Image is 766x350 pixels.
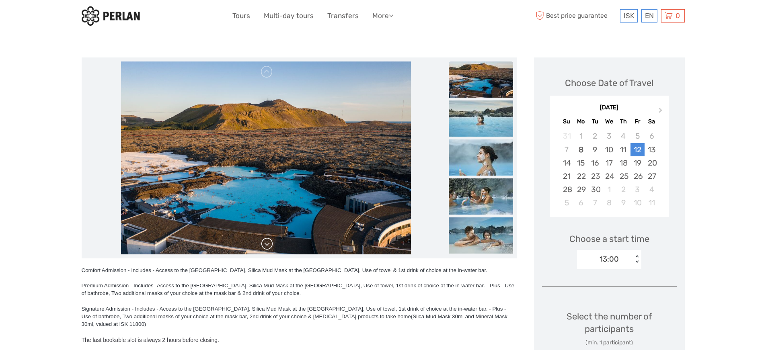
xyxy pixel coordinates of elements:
[560,156,574,170] div: Choose Sunday, September 14th, 2025
[82,266,517,274] div: Comfort Admission - Includes - Access to the [GEOGRAPHIC_DATA], Silica Mud Mask at the [GEOGRAPHI...
[574,143,588,156] div: Choose Monday, September 8th, 2025
[565,77,653,89] div: Choose Date of Travel
[534,9,618,23] span: Best price guarantee
[634,255,641,264] div: < >
[449,139,513,176] img: cfea95f8b5674307828d1ba070f87441_slider_thumbnail.jpg
[645,156,659,170] div: Choose Saturday, September 20th, 2025
[232,10,250,22] a: Tours
[616,183,630,196] div: Choose Thursday, October 2nd, 2025
[630,156,645,170] div: Choose Friday, September 19th, 2025
[569,233,649,245] span: Choose a start time
[574,156,588,170] div: Choose Monday, September 15th, 2025
[560,196,574,209] div: Choose Sunday, October 5th, 2025
[82,6,140,26] img: 288-6a22670a-0f57-43d8-a107-52fbc9b92f2c_logo_small.jpg
[630,129,645,143] div: Not available Friday, September 5th, 2025
[588,156,602,170] div: Choose Tuesday, September 16th, 2025
[616,143,630,156] div: Choose Thursday, September 11th, 2025
[630,183,645,196] div: Choose Friday, October 3rd, 2025
[82,282,515,296] span: Access to the [GEOGRAPHIC_DATA], Silica Mud Mask at the [GEOGRAPHIC_DATA], Use of towel, 1st drin...
[574,116,588,127] div: Mo
[602,156,616,170] div: Choose Wednesday, September 17th, 2025
[92,12,102,22] button: Open LiveChat chat widget
[602,143,616,156] div: Choose Wednesday, September 10th, 2025
[616,170,630,183] div: Choose Thursday, September 25th, 2025
[449,178,513,215] img: 21d7f8df7acd4e60bd67e37f14c46ae9_slider_thumbnail.jpg
[641,9,657,23] div: EN
[82,337,219,343] span: The last bookable slot is always 2 hours before closing.
[574,196,588,209] div: Choose Monday, October 6th, 2025
[588,129,602,143] div: Not available Tuesday, September 2nd, 2025
[630,143,645,156] div: Choose Friday, September 12th, 2025
[560,170,574,183] div: Choose Sunday, September 21st, 2025
[11,14,91,20] p: We're away right now. Please check back later!
[449,61,513,98] img: f216d22835d84a2e8f6058e6c88ba296_slider_thumbnail.jpg
[645,196,659,209] div: Choose Saturday, October 11th, 2025
[616,196,630,209] div: Choose Thursday, October 9th, 2025
[542,339,677,347] div: (min. 1 participant)
[645,116,659,127] div: Sa
[630,170,645,183] div: Choose Friday, September 26th, 2025
[82,282,517,297] div: Premium Admission - Includes -
[645,183,659,196] div: Choose Saturday, October 4th, 2025
[121,61,411,254] img: f216d22835d84a2e8f6058e6c88ba296_main_slider.jpg
[655,106,668,119] button: Next Month
[264,10,314,22] a: Multi-day tours
[630,116,645,127] div: Fr
[602,170,616,183] div: Choose Wednesday, September 24th, 2025
[616,156,630,170] div: Choose Thursday, September 18th, 2025
[449,217,513,254] img: a584201bd44a41599a59fa8aa4457a57_slider_thumbnail.jpg
[550,104,669,112] div: [DATE]
[602,116,616,127] div: We
[624,12,634,20] span: ISK
[600,254,619,264] div: 13:00
[560,143,574,156] div: Not available Sunday, September 7th, 2025
[574,170,588,183] div: Choose Monday, September 22nd, 2025
[616,116,630,127] div: Th
[327,10,359,22] a: Transfers
[588,116,602,127] div: Tu
[645,143,659,156] div: Choose Saturday, September 13th, 2025
[560,183,574,196] div: Choose Sunday, September 28th, 2025
[588,183,602,196] div: Choose Tuesday, September 30th, 2025
[588,170,602,183] div: Choose Tuesday, September 23rd, 2025
[574,183,588,196] div: Choose Monday, September 29th, 2025
[616,129,630,143] div: Not available Thursday, September 4th, 2025
[449,100,513,137] img: 3e0543b7ae9e4dbc80c3cebf98bdb071_slider_thumbnail.jpg
[588,143,602,156] div: Choose Tuesday, September 9th, 2025
[602,196,616,209] div: Choose Wednesday, October 8th, 2025
[560,116,574,127] div: Su
[630,196,645,209] div: Choose Friday, October 10th, 2025
[542,310,677,347] div: Select the number of participants
[645,170,659,183] div: Choose Saturday, September 27th, 2025
[560,129,574,143] div: Not available Sunday, August 31st, 2025
[82,306,158,312] span: Signature Admission - Includes -
[602,129,616,143] div: Not available Wednesday, September 3rd, 2025
[602,183,616,196] div: Choose Wednesday, October 1st, 2025
[645,129,659,143] div: Not available Saturday, September 6th, 2025
[674,12,681,20] span: 0
[588,196,602,209] div: Choose Tuesday, October 7th, 2025
[82,306,507,327] span: Access to the [GEOGRAPHIC_DATA], Silica Mud Mask at the [GEOGRAPHIC_DATA], Use of towel, 1st drin...
[372,10,393,22] a: More
[552,129,666,209] div: month 2025-09
[574,129,588,143] div: Not available Monday, September 1st, 2025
